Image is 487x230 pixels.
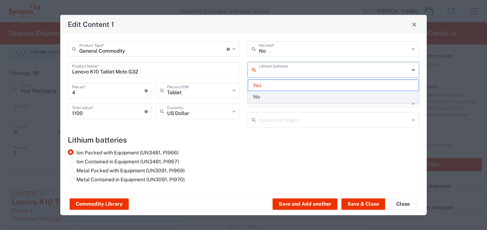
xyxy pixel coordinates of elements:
h4: Lithium batteries [68,135,419,144]
label: Ion Contained in Equipment (UN3481, PI967) [68,158,179,165]
button: Save & Close [341,198,385,210]
span: No [248,91,419,102]
label: Metal Contained in Equipment (UN3091, PI970) [68,176,185,183]
button: Close [409,19,419,29]
button: Save and Add another [273,198,337,210]
button: Commodity Library [70,198,129,210]
button: Close [389,198,417,210]
label: Metal Packed with Equipment (UN3091, PI969) [68,167,185,174]
label: Ion Packed with Equipment (UN3481, PI966) [68,149,179,156]
span: Yes [248,80,419,91]
h4: Edit Content 1 [68,19,114,29]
